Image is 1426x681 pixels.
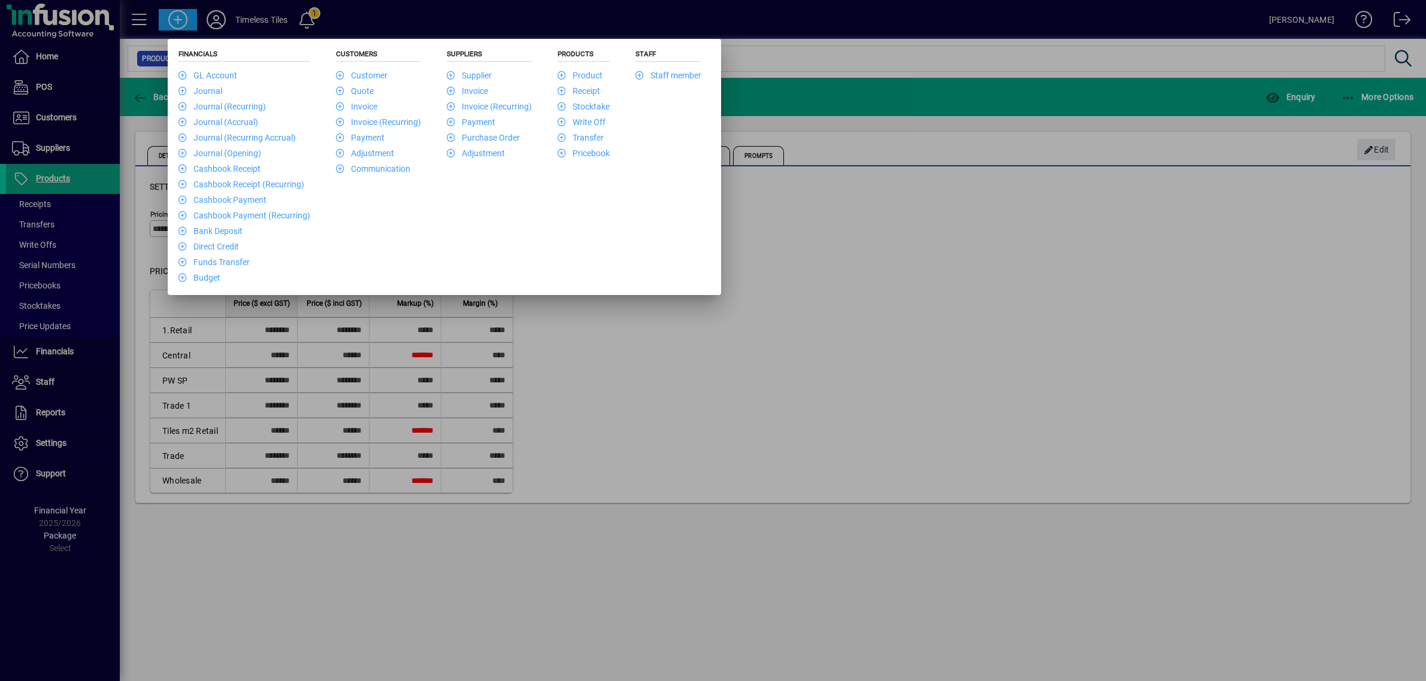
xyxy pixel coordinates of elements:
a: Write Off [558,117,605,127]
a: Cashbook Payment (Recurring) [178,211,310,220]
a: Pricebook [558,148,610,158]
a: Payment [447,117,495,127]
h5: Products [558,50,610,62]
a: Quote [336,86,374,96]
h5: Suppliers [447,50,532,62]
a: Cashbook Payment [178,195,267,205]
a: Funds Transfer [178,257,250,267]
a: Purchase Order [447,133,520,142]
h5: Customers [336,50,421,62]
a: Stocktake [558,102,610,111]
a: Journal (Recurring) [178,102,266,111]
a: Budget [178,273,220,282]
h5: Financials [178,50,310,62]
a: Staff member [635,71,701,80]
a: Bank Deposit [178,226,243,236]
a: Invoice (Recurring) [336,117,421,127]
a: Direct Credit [178,242,239,251]
a: Cashbook Receipt [178,164,261,174]
a: Transfer [558,133,604,142]
a: Product [558,71,603,80]
a: Invoice [336,102,377,111]
a: Payment [336,133,384,142]
a: Communication [336,164,410,174]
a: Customer [336,71,387,80]
a: Adjustment [447,148,505,158]
a: Journal (Recurring Accrual) [178,133,296,142]
a: Journal (Accrual) [178,117,258,127]
a: Journal [178,86,222,96]
a: GL Account [178,71,237,80]
a: Cashbook Receipt (Recurring) [178,180,304,189]
a: Adjustment [336,148,394,158]
a: Journal (Opening) [178,148,261,158]
a: Invoice [447,86,488,96]
a: Receipt [558,86,600,96]
a: Supplier [447,71,492,80]
a: Invoice (Recurring) [447,102,532,111]
h5: Staff [635,50,701,62]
